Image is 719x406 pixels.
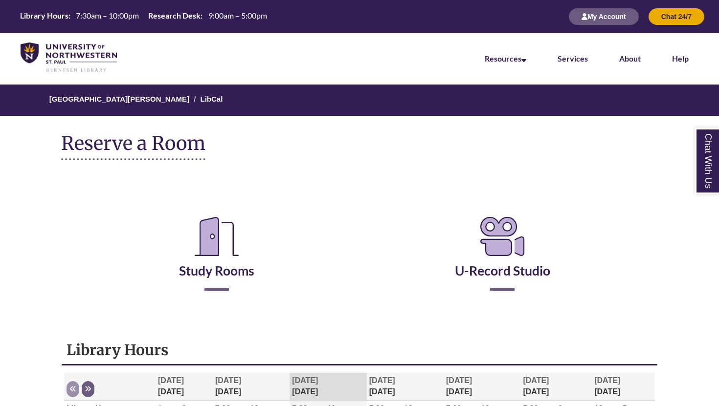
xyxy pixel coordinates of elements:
[292,376,318,385] span: [DATE]
[569,12,639,21] a: My Account
[213,373,290,401] th: [DATE]
[672,54,689,63] a: Help
[444,373,520,401] th: [DATE]
[76,11,139,20] span: 7:30am – 10:00pm
[569,8,639,25] button: My Account
[82,381,94,397] button: Next week
[21,43,117,73] img: UNWSP Library Logo
[290,373,366,401] th: [DATE]
[179,238,254,278] a: Study Rooms
[455,238,550,278] a: U-Record Studio
[67,341,652,359] h1: Library Hours
[61,133,205,160] h1: Reserve a Room
[16,10,270,23] a: Hours Today
[208,11,267,20] span: 9:00am – 5:00pm
[520,373,592,401] th: [DATE]
[215,376,241,385] span: [DATE]
[61,85,658,116] nav: Breadcrumb
[446,376,472,385] span: [DATE]
[592,373,655,401] th: [DATE]
[201,95,223,103] a: LibCal
[619,54,641,63] a: About
[144,10,204,21] th: Research Desk:
[16,10,72,21] th: Library Hours:
[649,12,704,21] a: Chat 24/7
[369,376,395,385] span: [DATE]
[558,54,588,63] a: Services
[649,8,704,25] button: Chat 24/7
[67,381,79,397] button: Previous week
[523,376,549,385] span: [DATE]
[49,95,189,103] a: [GEOGRAPHIC_DATA][PERSON_NAME]
[594,376,620,385] span: [DATE]
[16,10,270,22] table: Hours Today
[158,376,184,385] span: [DATE]
[156,373,213,401] th: [DATE]
[367,373,444,401] th: [DATE]
[485,54,526,63] a: Resources
[61,185,658,320] div: Reserve a Room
